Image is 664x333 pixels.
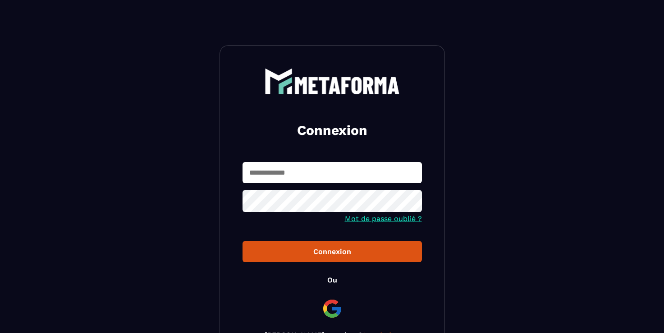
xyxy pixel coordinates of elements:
p: Ou [327,276,337,284]
img: google [321,298,343,319]
div: Connexion [250,247,415,256]
button: Connexion [243,241,422,262]
a: Mot de passe oublié ? [345,214,422,223]
a: logo [243,68,422,94]
h2: Connexion [253,121,411,139]
img: logo [265,68,400,94]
